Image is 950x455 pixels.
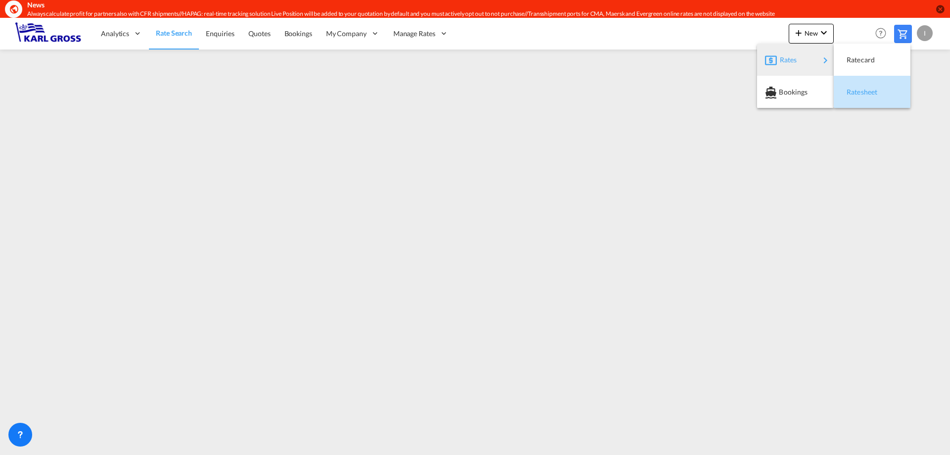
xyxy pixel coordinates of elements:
div: Bookings [765,80,826,104]
div: Ratecard [842,48,902,72]
div: Ratesheet [842,80,902,104]
span: Ratesheet [847,82,857,102]
span: Rates [780,50,792,70]
span: Bookings [779,82,790,102]
md-icon: icon-chevron-right [819,54,831,66]
span: Ratecard [847,50,857,70]
button: Bookings [757,76,834,108]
